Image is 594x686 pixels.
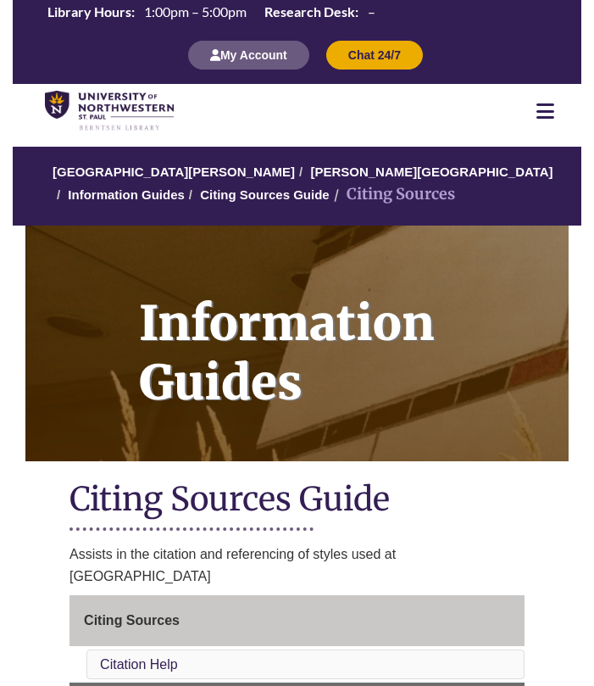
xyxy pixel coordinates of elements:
button: Chat 24/7 [326,41,423,70]
span: Assists in the citation and referencing of styles used at [GEOGRAPHIC_DATA] [69,547,396,583]
span: Citing Sources [84,613,180,627]
table: Hours Today [41,3,382,21]
a: Hours Today [41,3,382,23]
span: – [368,3,375,20]
a: Information Guides [25,226,569,461]
th: Research Desk: [258,3,361,21]
a: My Account [188,47,309,62]
li: Citing Sources [330,182,455,207]
img: UNWSP Library Logo [45,91,174,131]
a: Citation Help [100,657,178,672]
a: Citing Sources Guide [200,187,330,202]
h1: Citing Sources Guide [69,478,525,523]
th: Library Hours: [41,3,137,21]
a: Citing Sources [69,595,525,646]
span: 1:00pm – 5:00pm [144,3,247,20]
button: My Account [188,41,309,70]
a: Information Guides [68,187,185,202]
a: [GEOGRAPHIC_DATA][PERSON_NAME] [53,165,295,179]
a: [PERSON_NAME][GEOGRAPHIC_DATA] [310,165,552,179]
h1: Information Guides [120,226,569,439]
a: Chat 24/7 [326,47,423,62]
